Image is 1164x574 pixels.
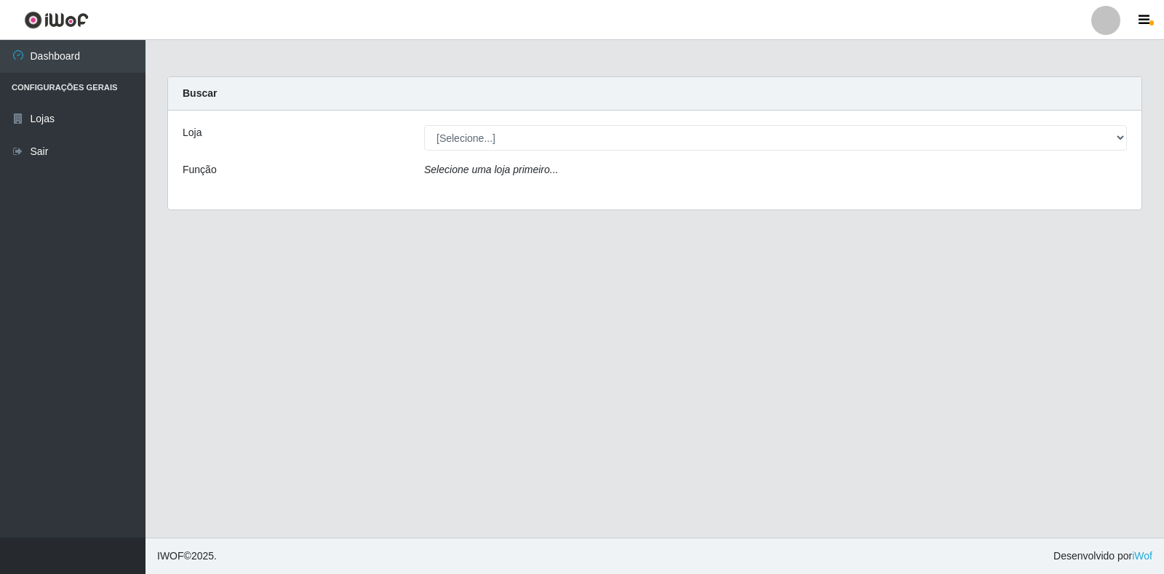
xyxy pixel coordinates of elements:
label: Loja [183,125,202,140]
a: iWof [1132,550,1152,562]
label: Função [183,162,217,178]
img: CoreUI Logo [24,11,89,29]
i: Selecione uma loja primeiro... [424,164,558,175]
strong: Buscar [183,87,217,99]
span: IWOF [157,550,184,562]
span: Desenvolvido por [1053,549,1152,564]
span: © 2025 . [157,549,217,564]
